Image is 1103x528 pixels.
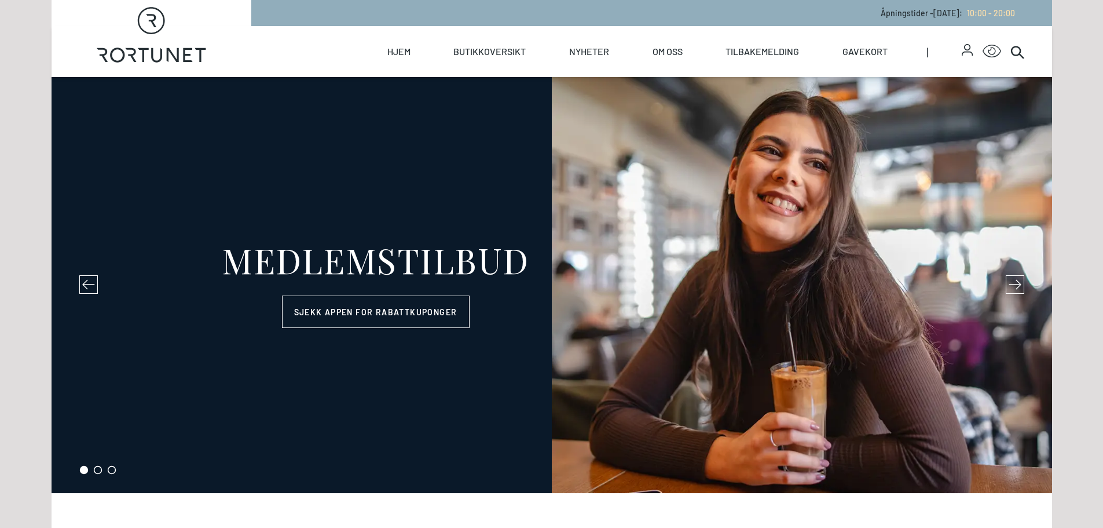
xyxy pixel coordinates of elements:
span: | [926,26,962,77]
div: slide 1 of 3 [52,77,1052,493]
section: carousel-slider [52,77,1052,493]
a: Gavekort [842,26,888,77]
a: Butikkoversikt [453,26,526,77]
a: Tilbakemelding [725,26,799,77]
div: MEDLEMSTILBUD [222,242,529,277]
a: 10:00 - 20:00 [962,8,1015,18]
span: 10:00 - 20:00 [967,8,1015,18]
a: Sjekk appen for rabattkuponger [282,296,470,328]
button: Open Accessibility Menu [983,42,1001,61]
a: Nyheter [569,26,609,77]
a: Hjem [387,26,411,77]
p: Åpningstider - [DATE] : [881,7,1015,19]
a: Om oss [653,26,683,77]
